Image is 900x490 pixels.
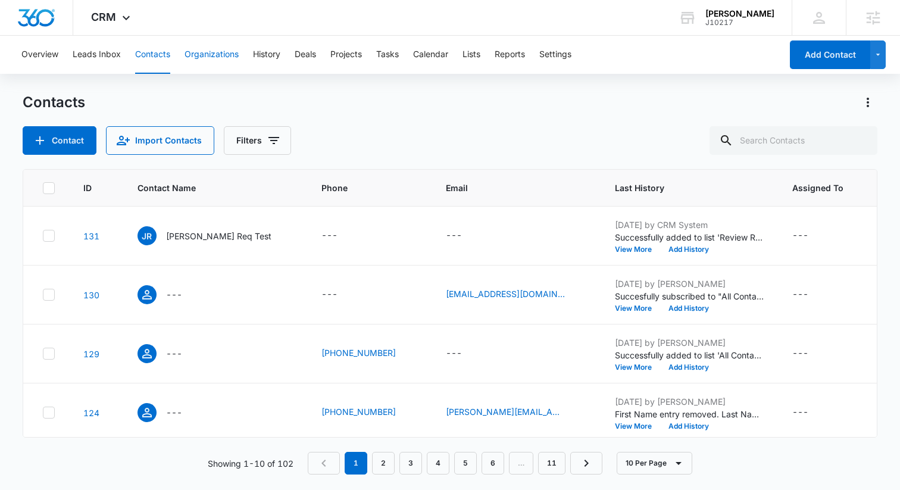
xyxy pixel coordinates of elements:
[710,126,877,155] input: Search Contacts
[615,277,764,290] p: [DATE] by [PERSON_NAME]
[615,231,764,244] p: Successfully added to list 'Review Request'.
[399,452,422,475] a: Page 3
[792,288,808,302] div: ---
[570,452,602,475] a: Next Page
[137,344,204,363] div: Contact Name - - Select to Edit Field
[166,230,271,242] p: [PERSON_NAME] Req Test
[446,288,565,300] a: [EMAIL_ADDRESS][DOMAIN_NAME]
[106,126,214,155] button: Import Contacts
[792,347,830,361] div: Assigned To - - Select to Edit Field
[660,364,717,371] button: Add History
[321,405,396,418] a: [PHONE_NUMBER]
[308,452,602,475] nav: Pagination
[321,182,400,194] span: Phone
[23,93,85,111] h1: Contacts
[166,406,182,419] p: ---
[413,36,448,74] button: Calendar
[372,452,395,475] a: Page 2
[615,408,764,420] p: First Name entry removed. Last Name entry removed.
[73,36,121,74] button: Leads Inbox
[137,226,157,245] span: JR
[858,93,877,112] button: Actions
[705,18,774,27] div: account id
[295,36,316,74] button: Deals
[446,405,565,418] a: [PERSON_NAME][EMAIL_ADDRESS][DOMAIN_NAME]
[185,36,239,74] button: Organizations
[615,219,764,231] p: [DATE] by CRM System
[790,40,870,69] button: Add Contact
[137,226,293,245] div: Contact Name - Jeni Req Test - Select to Edit Field
[83,290,99,300] a: Navigate to contact details page for jenireqtest@test.com
[615,182,746,194] span: Last History
[321,347,417,361] div: Phone - (303) 555-3030 - Select to Edit Field
[83,182,92,194] span: ID
[166,347,182,360] p: ---
[137,403,204,422] div: Contact Name - - Select to Edit Field
[482,452,504,475] a: Page 6
[539,36,571,74] button: Settings
[792,405,830,420] div: Assigned To - - Select to Edit Field
[495,36,525,74] button: Reports
[208,457,293,470] p: Showing 1-10 of 102
[615,395,764,408] p: [DATE] by [PERSON_NAME]
[615,305,660,312] button: View More
[615,364,660,371] button: View More
[446,229,462,243] div: ---
[660,246,717,253] button: Add History
[91,11,116,23] span: CRM
[137,285,204,304] div: Contact Name - - Select to Edit Field
[792,229,830,243] div: Assigned To - - Select to Edit Field
[446,347,462,361] div: ---
[83,349,99,359] a: Navigate to contact details page for 129
[345,452,367,475] em: 1
[446,182,569,194] span: Email
[615,336,764,349] p: [DATE] by [PERSON_NAME]
[446,347,483,361] div: Email - - Select to Edit Field
[224,126,291,155] button: Filters
[135,36,170,74] button: Contacts
[538,452,565,475] a: Page 11
[660,305,717,312] button: Add History
[321,347,396,359] a: [PHONE_NUMBER]
[454,452,477,475] a: Page 5
[615,246,660,253] button: View More
[615,290,764,302] p: Succesfully subscribed to "All Contacts".
[21,36,58,74] button: Overview
[83,231,99,241] a: Navigate to contact details page for Jeni Req Test
[462,36,480,74] button: Lists
[615,349,764,361] p: Successfully added to list 'All Contacts'.
[330,36,362,74] button: Projects
[253,36,280,74] button: History
[166,288,182,301] p: ---
[321,288,359,302] div: Phone - - Select to Edit Field
[376,36,399,74] button: Tasks
[792,347,808,361] div: ---
[321,405,417,420] div: Phone - (303) 555-1111 - Select to Edit Field
[446,405,586,420] div: Email - elsa@testingthings.com - Select to Edit Field
[321,229,337,243] div: ---
[792,229,808,243] div: ---
[792,405,808,420] div: ---
[321,229,359,243] div: Phone - - Select to Edit Field
[427,452,449,475] a: Page 4
[615,423,660,430] button: View More
[23,126,96,155] button: Add Contact
[792,288,830,302] div: Assigned To - - Select to Edit Field
[321,288,337,302] div: ---
[617,452,692,475] button: 10 Per Page
[660,423,717,430] button: Add History
[446,229,483,243] div: Email - - Select to Edit Field
[705,9,774,18] div: account name
[446,288,586,302] div: Email - jenireqtest@test.com - Select to Edit Field
[792,182,865,194] span: Assigned To
[83,408,99,418] a: Navigate to contact details page for elsa@testingthings.com
[137,182,276,194] span: Contact Name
